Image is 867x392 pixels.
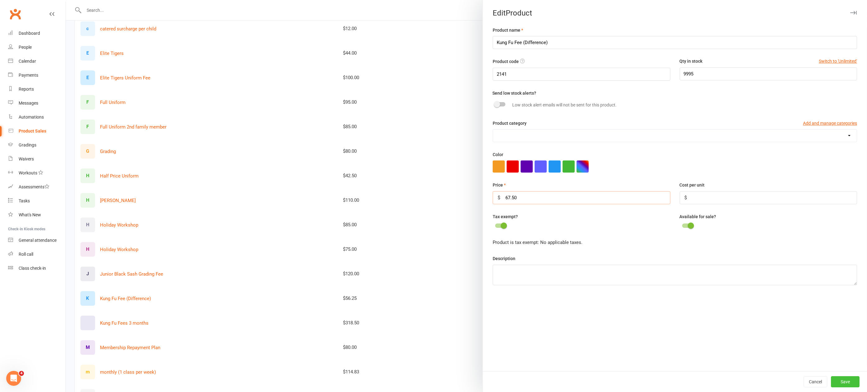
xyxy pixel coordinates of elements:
[19,45,32,50] div: People
[803,120,857,127] button: Add and manage categories
[493,255,515,262] label: Description
[8,124,66,138] a: Product Sales
[19,59,36,64] div: Calendar
[493,151,503,158] label: Color
[493,120,527,127] label: Product category
[8,152,66,166] a: Waivers
[8,261,66,275] a: Class kiosk mode
[8,82,66,96] a: Reports
[8,166,66,180] a: Workouts
[8,96,66,110] a: Messages
[19,170,37,175] div: Workouts
[8,233,66,247] a: General attendance kiosk mode
[19,252,33,257] div: Roll call
[498,194,500,201] div: $
[19,198,30,203] div: Tasks
[483,9,867,17] div: Edit Product
[680,58,703,65] label: Qty in stock
[19,101,38,106] div: Messages
[685,194,687,201] div: $
[19,128,46,133] div: Product Sales
[8,110,66,124] a: Automations
[819,58,857,65] button: Switch to 'Unlimited'
[8,40,66,54] a: People
[8,180,66,194] a: Assessments
[19,212,41,217] div: What's New
[19,31,40,36] div: Dashboard
[19,87,34,92] div: Reports
[493,27,523,34] label: Product name
[492,90,536,97] label: Send low stock alerts?
[8,68,66,82] a: Payments
[19,142,36,147] div: Gradings
[493,239,857,246] div: Product is tax exempt: No applicable taxes.
[7,6,23,22] a: Clubworx
[493,213,518,220] label: Tax exempt?
[19,266,46,271] div: Class check-in
[512,101,617,108] label: Low stock alert emails will not be sent for this product.
[19,238,57,243] div: General attendance
[8,208,66,222] a: What's New
[8,247,66,261] a: Roll call
[8,26,66,40] a: Dashboard
[680,182,705,188] label: Cost per unit
[19,184,49,189] div: Assessments
[6,371,21,386] iframe: Intercom live chat
[493,182,506,188] label: Price
[8,194,66,208] a: Tasks
[493,58,519,65] label: Product code
[19,371,24,376] span: 4
[831,376,860,387] button: Save
[19,115,44,119] div: Automations
[19,73,38,78] div: Payments
[680,213,716,220] label: Available for sale?
[8,138,66,152] a: Gradings
[8,54,66,68] a: Calendar
[19,156,34,161] div: Waivers
[804,376,827,387] button: Cancel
